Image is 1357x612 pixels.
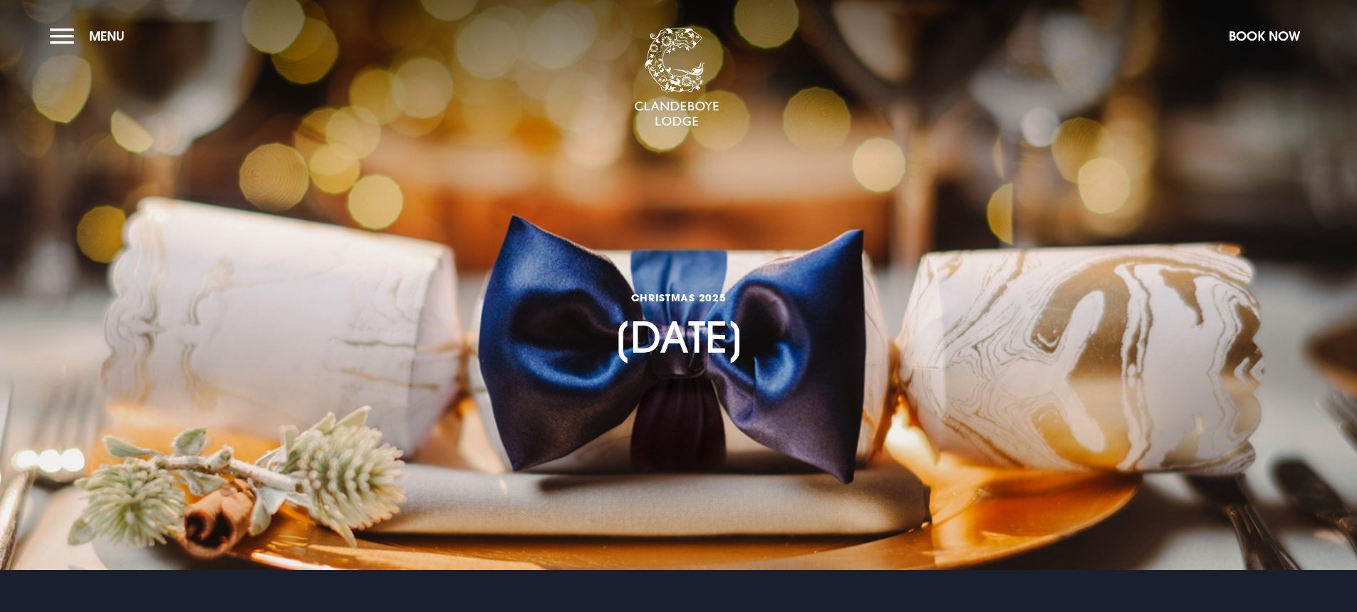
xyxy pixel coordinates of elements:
span: CHRISTMAS 2025 [613,291,744,304]
button: Book Now [1222,21,1307,51]
img: Clandeboye Lodge [634,28,719,128]
span: Menu [89,28,125,44]
button: Menu [50,21,132,51]
h1: [DATE] [613,214,744,362]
